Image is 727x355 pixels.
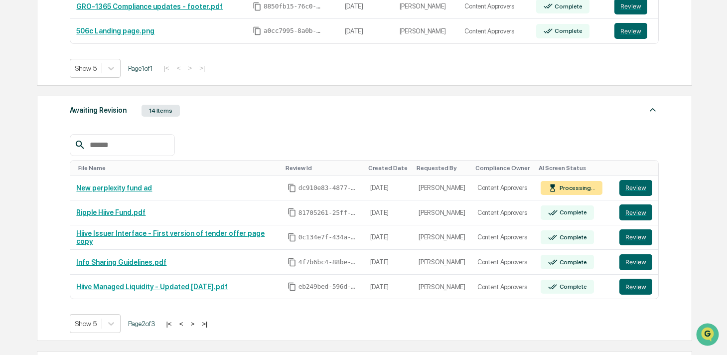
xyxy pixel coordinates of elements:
[364,200,413,225] td: [DATE]
[286,165,360,172] div: Toggle SortBy
[176,320,186,328] button: <
[339,19,394,43] td: [DATE]
[558,209,587,216] div: Complete
[413,250,471,275] td: [PERSON_NAME]
[364,176,413,201] td: [DATE]
[471,225,535,250] td: Content Approvers
[298,184,358,192] span: dc910e83-4877-4103-b15e-bf87db00f614
[20,126,64,136] span: Preclearance
[614,23,652,39] a: Review
[10,21,181,37] p: How can we help?
[76,283,228,291] a: Hiive Managed Liquidity - Updated [DATE].pdf
[142,105,180,117] div: 14 Items
[458,19,530,43] td: Content Approvers
[394,19,459,43] td: [PERSON_NAME]
[647,104,659,116] img: caret
[558,234,587,241] div: Complete
[160,64,172,72] button: |<
[185,64,195,72] button: >
[413,225,471,250] td: [PERSON_NAME]
[471,250,535,275] td: Content Approvers
[163,320,174,328] button: |<
[364,250,413,275] td: [DATE]
[6,141,67,159] a: 🔎Data Lookup
[298,283,358,291] span: eb249bed-596d-484c-91c6-fc422604f325
[34,76,163,86] div: Start new chat
[471,275,535,299] td: Content Approvers
[288,208,296,217] span: Copy Id
[76,27,154,35] a: 506c Landing page.png
[76,208,145,216] a: Ripple Hiive Fund.pdf
[558,259,587,266] div: Complete
[298,258,358,266] span: 4f7b6bc4-88be-4ca2-a522-de18f03e4b40
[76,258,166,266] a: Info Sharing Guidelines.pdf
[72,127,80,135] div: 🗄️
[70,169,121,177] a: Powered byPylon
[76,184,152,192] a: New perplexity fund ad
[253,26,262,35] span: Copy Id
[558,184,595,191] div: Processing...
[619,229,652,245] button: Review
[288,183,296,192] span: Copy Id
[558,283,587,290] div: Complete
[6,122,68,140] a: 🖐️Preclearance
[128,320,155,328] span: Page 2 of 3
[199,320,210,328] button: >|
[288,258,296,267] span: Copy Id
[82,126,124,136] span: Attestations
[20,145,63,155] span: Data Lookup
[76,229,265,245] a: Hiive Issuer Interface - First version of tender offer page copy
[288,282,296,291] span: Copy Id
[10,127,18,135] div: 🖐️
[364,275,413,299] td: [DATE]
[471,176,535,201] td: Content Approvers
[471,200,535,225] td: Content Approvers
[364,225,413,250] td: [DATE]
[417,165,467,172] div: Toggle SortBy
[68,122,128,140] a: 🗄️Attestations
[78,165,277,172] div: Toggle SortBy
[174,64,184,72] button: <
[196,64,208,72] button: >|
[10,146,18,154] div: 🔎
[169,79,181,91] button: Start new chat
[187,320,197,328] button: >
[619,254,652,270] button: Review
[264,2,323,10] span: 8850fb15-76c0-443e-acb7-22e5fcd2af78
[368,165,409,172] div: Toggle SortBy
[413,200,471,225] td: [PERSON_NAME]
[539,165,609,172] div: Toggle SortBy
[695,322,722,349] iframe: Open customer support
[619,279,652,295] button: Review
[614,23,647,39] button: Review
[553,27,582,34] div: Complete
[413,176,471,201] td: [PERSON_NAME]
[264,27,323,35] span: a0cc7995-8a0b-4b72-ac1a-878fd3692143
[34,86,126,94] div: We're available if you need us!
[253,2,262,11] span: Copy Id
[475,165,531,172] div: Toggle SortBy
[619,204,652,220] button: Review
[619,180,652,196] button: Review
[70,104,127,117] div: Awaiting Revision
[298,209,358,217] span: 81705261-25ff-4498-98cc-5de72794fa5a
[128,64,153,72] span: Page 1 of 1
[413,275,471,299] td: [PERSON_NAME]
[621,165,654,172] div: Toggle SortBy
[76,2,223,10] a: GRO-1365 Compliance updates - footer.pdf
[298,233,358,241] span: 0c134e7f-434a-4960-9a00-4b46e281e11b
[26,45,164,56] input: Clear
[10,76,28,94] img: 1746055101610-c473b297-6a78-478c-a979-82029cc54cd1
[553,3,582,10] div: Complete
[288,233,296,242] span: Copy Id
[99,169,121,177] span: Pylon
